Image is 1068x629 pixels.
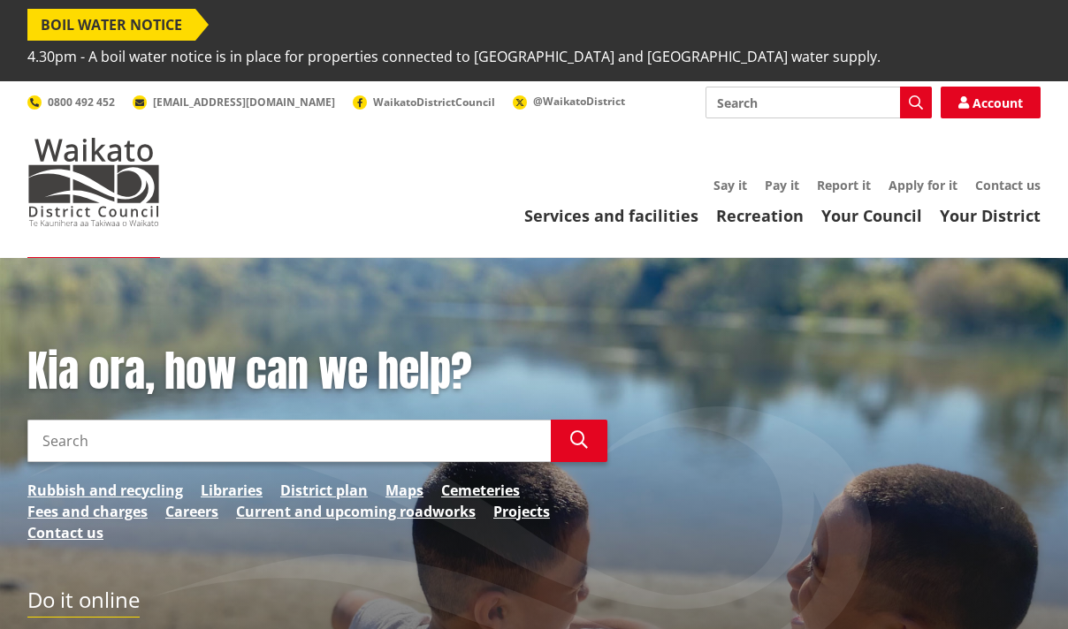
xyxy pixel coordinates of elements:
a: Account [941,87,1041,118]
span: @WaikatoDistrict [533,94,625,109]
a: Your Council [821,205,922,226]
a: @WaikatoDistrict [513,94,625,109]
a: Apply for it [889,177,957,193]
a: Your District [940,205,1041,226]
span: WaikatoDistrictCouncil [373,95,495,110]
a: Report it [817,177,871,193]
h1: Kia ora, how can we help? [27,346,607,398]
a: Libraries [201,480,263,501]
a: Recreation [716,205,804,226]
span: [EMAIL_ADDRESS][DOMAIN_NAME] [153,95,335,110]
img: Waikato District Council - Te Kaunihera aa Takiwaa o Waikato [27,138,160,226]
a: Cemeteries [441,480,520,501]
a: 0800 492 452 [27,95,115,110]
span: 0800 492 452 [48,95,115,110]
input: Search input [27,420,551,462]
span: 4.30pm - A boil water notice is in place for properties connected to [GEOGRAPHIC_DATA] and [GEOGR... [27,41,881,72]
h2: Do it online [27,587,140,618]
a: Services and facilities [524,205,698,226]
a: District plan [280,480,368,501]
a: Projects [493,501,550,522]
a: Current and upcoming roadworks [236,501,476,522]
a: Maps [385,480,423,501]
a: Rubbish and recycling [27,480,183,501]
a: Pay it [765,177,799,193]
span: BOIL WATER NOTICE [27,9,195,41]
a: Careers [165,501,218,522]
a: WaikatoDistrictCouncil [353,95,495,110]
input: Search input [706,87,932,118]
a: Contact us [27,522,103,543]
a: Fees and charges [27,501,148,522]
a: Contact us [975,177,1041,193]
a: [EMAIL_ADDRESS][DOMAIN_NAME] [133,95,335,110]
a: Say it [713,177,747,193]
